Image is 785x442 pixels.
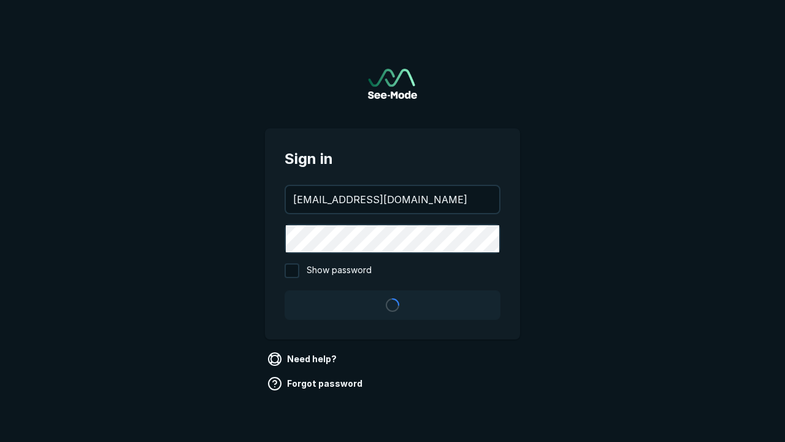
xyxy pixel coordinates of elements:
span: Sign in [285,148,500,170]
a: Forgot password [265,374,367,394]
input: your@email.com [286,186,499,213]
span: Show password [307,263,372,278]
a: Go to sign in [368,69,417,99]
img: See-Mode Logo [368,69,417,99]
a: Need help? [265,349,342,369]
